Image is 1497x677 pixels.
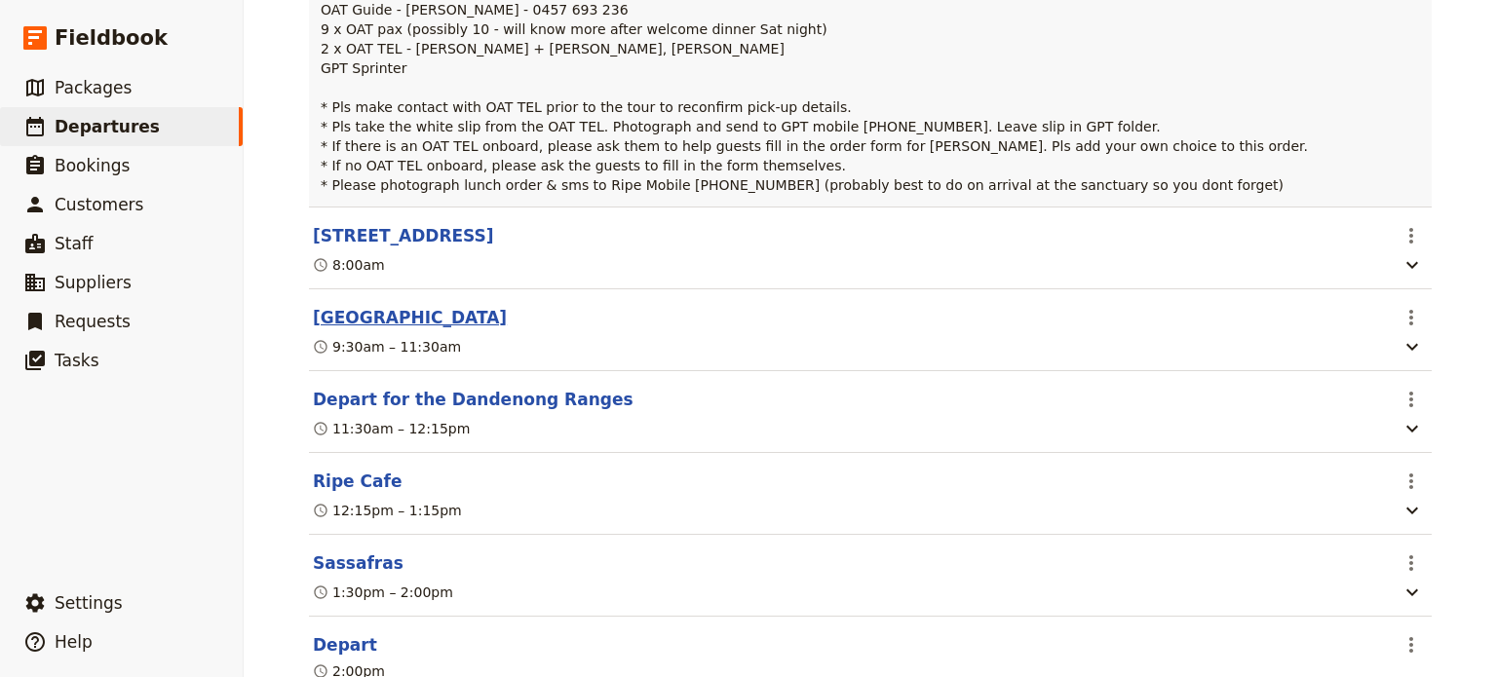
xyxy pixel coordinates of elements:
span: Bookings [55,156,130,175]
div: 9:30am – 11:30am [313,337,461,357]
button: Edit this itinerary item [313,306,507,329]
span: Customers [55,195,143,214]
span: Fieldbook [55,23,168,53]
button: Actions [1395,219,1428,252]
button: Actions [1395,301,1428,334]
span: Help [55,632,93,652]
div: 11:30am – 12:15pm [313,419,470,438]
button: Actions [1395,628,1428,661]
span: Requests [55,312,131,331]
span: Packages [55,78,132,97]
span: Suppliers [55,273,132,292]
button: Edit this itinerary item [313,224,494,247]
button: Actions [1395,546,1428,580]
button: Actions [1395,465,1428,498]
span: Tasks [55,351,99,370]
div: 1:30pm – 2:00pm [313,583,453,602]
button: Edit this itinerary item [313,388,633,411]
div: 8:00am [313,255,385,275]
span: Settings [55,593,123,613]
span: Staff [55,234,94,253]
button: Actions [1395,383,1428,416]
div: 12:15pm – 1:15pm [313,501,462,520]
span: Departures [55,117,160,136]
button: Edit this itinerary item [313,551,403,575]
button: Edit this itinerary item [313,633,377,657]
button: Edit this itinerary item [313,470,402,493]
